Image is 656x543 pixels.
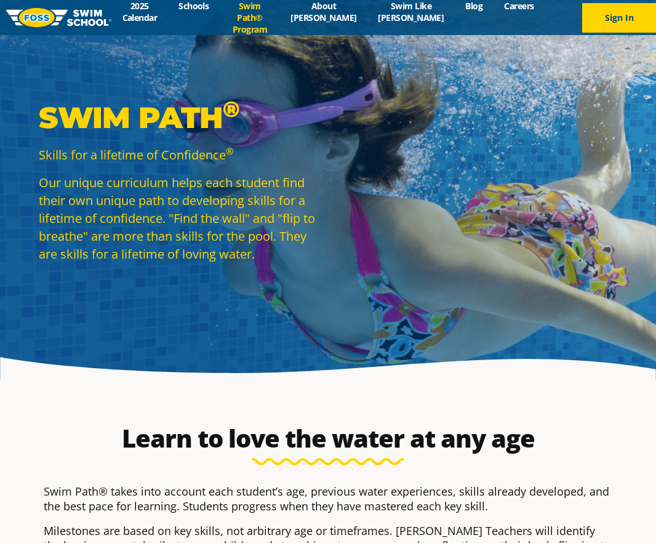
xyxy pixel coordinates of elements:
img: FOSS Swim School Logo [6,8,111,27]
p: Skills for a lifetime of Confidence [39,146,322,164]
sup: ® [226,145,233,157]
p: Swim Path® takes into account each student’s age, previous water experiences, skills already deve... [44,484,612,513]
p: Our unique curriculum helps each student find their own unique path to developing skills for a li... [39,174,322,263]
sup: ® [223,95,239,123]
h2: Learn to love the water at any age [38,424,618,453]
p: Swim Path [39,99,322,136]
button: Sign In [582,3,656,33]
